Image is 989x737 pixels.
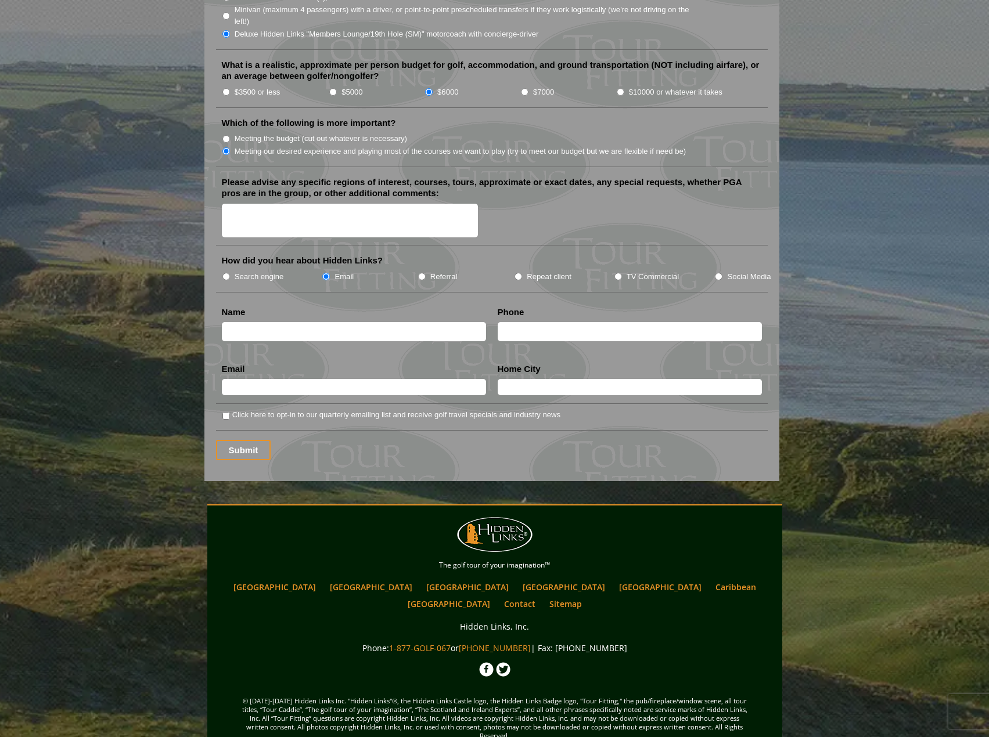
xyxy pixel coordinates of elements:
[210,641,779,655] p: Phone: or | Fax: [PHONE_NUMBER]
[479,662,494,677] img: Facebook
[727,271,771,283] label: Social Media
[235,133,407,144] label: Meeting the budget (cut out whatever is necessary)
[627,271,679,283] label: TV Commercial
[222,255,383,266] label: How did you hear about Hidden Links?
[389,642,451,653] a: 1-877-GOLF-067
[498,595,541,612] a: Contact
[402,595,496,612] a: [GEOGRAPHIC_DATA]
[517,579,611,595] a: [GEOGRAPHIC_DATA]
[228,579,322,595] a: [GEOGRAPHIC_DATA]
[527,271,571,283] label: Repeat client
[222,306,246,318] label: Name
[232,409,560,421] label: Click here to opt-in to our quarterly emailing list and receive golf travel specials and industry...
[235,146,686,157] label: Meeting our desired experience and playing most of the courses we want to play (try to meet our b...
[437,86,458,98] label: $6000
[222,363,245,375] label: Email
[544,595,588,612] a: Sitemap
[222,176,762,199] label: Please advise any specific regions of interest, courses, tours, approximate or exact dates, any s...
[335,271,354,283] label: Email
[430,271,458,283] label: Referral
[222,59,762,82] label: What is a realistic, approximate per person budget for golf, accommodation, and ground transporta...
[420,579,515,595] a: [GEOGRAPHIC_DATA]
[235,86,280,98] label: $3500 or less
[210,619,779,634] p: Hidden Links, Inc.
[629,86,722,98] label: $10000 or whatever it takes
[459,642,531,653] a: [PHONE_NUMBER]
[235,28,539,40] label: Deluxe Hidden Links "Members Lounge/19th Hole (SM)" motorcoach with concierge-driver
[341,86,362,98] label: $5000
[216,440,271,460] input: Submit
[235,4,702,27] label: Minivan (maximum 4 passengers) with a driver, or point-to-point prescheduled transfers if they wo...
[498,363,541,375] label: Home City
[498,306,524,318] label: Phone
[496,662,510,677] img: Twitter
[324,579,418,595] a: [GEOGRAPHIC_DATA]
[710,579,762,595] a: Caribbean
[613,579,707,595] a: [GEOGRAPHIC_DATA]
[235,271,284,283] label: Search engine
[533,86,554,98] label: $7000
[222,117,396,129] label: Which of the following is more important?
[210,559,779,572] p: The golf tour of your imagination™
